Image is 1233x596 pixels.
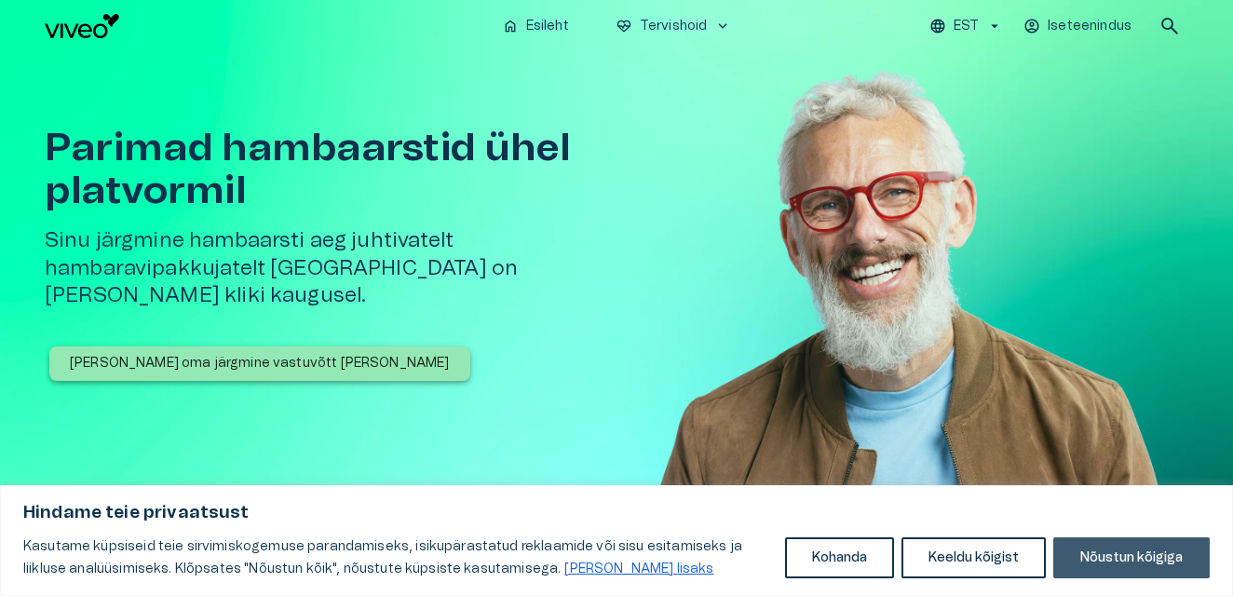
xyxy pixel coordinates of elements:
button: Iseteenindus [1021,13,1136,40]
button: open search modal [1151,7,1188,45]
p: Esileht [526,17,569,36]
button: EST [927,13,1006,40]
p: Tervishoid [640,17,708,36]
p: Iseteenindus [1048,17,1131,36]
p: Kasutame küpsiseid teie sirvimiskogemuse parandamiseks, isikupärastatud reklaamide või sisu esita... [23,535,771,580]
p: EST [954,17,979,36]
a: Navigate to homepage [45,14,487,38]
button: ecg_heartTervishoidkeyboard_arrow_down [608,13,739,40]
p: [PERSON_NAME] oma järgmine vastuvõtt [PERSON_NAME] [70,354,450,373]
p: Hindame teie privaatsust [23,502,1210,524]
img: Viveo logo [45,14,119,38]
span: ecg_heart [616,18,632,34]
span: home [502,18,519,34]
a: Loe lisaks [563,562,714,576]
button: homeEsileht [495,13,578,40]
button: Kohanda [785,537,894,578]
button: Keeldu kõigist [901,537,1046,578]
h1: Parimad hambaarstid ühel platvormil [45,127,648,212]
button: [PERSON_NAME] oma järgmine vastuvõtt [PERSON_NAME] [49,346,470,381]
span: keyboard_arrow_down [714,18,731,34]
span: search [1158,15,1181,37]
button: Nõustun kõigiga [1053,537,1210,578]
h5: Sinu järgmine hambaarsti aeg juhtivatelt hambaravipakkujatelt [GEOGRAPHIC_DATA] on [PERSON_NAME] ... [45,227,648,309]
